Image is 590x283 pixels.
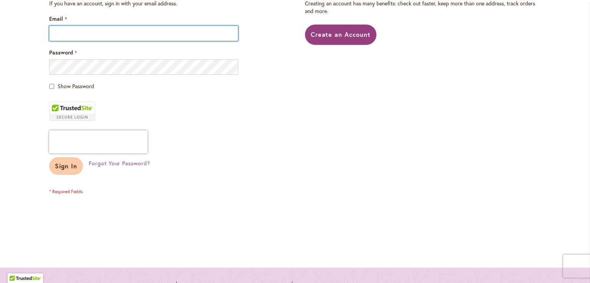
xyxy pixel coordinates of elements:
span: Password [49,49,73,56]
span: Show Password [58,82,94,90]
div: TrustedSite Certified [49,102,95,121]
iframe: reCAPTCHA [49,130,147,153]
a: Forgot Your Password? [89,160,150,167]
span: Create an Account [311,30,371,38]
a: Create an Account [305,25,377,45]
iframe: Launch Accessibility Center [6,256,27,277]
button: Sign In [49,157,83,175]
span: Email [49,15,63,22]
span: Sign In [55,162,77,170]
